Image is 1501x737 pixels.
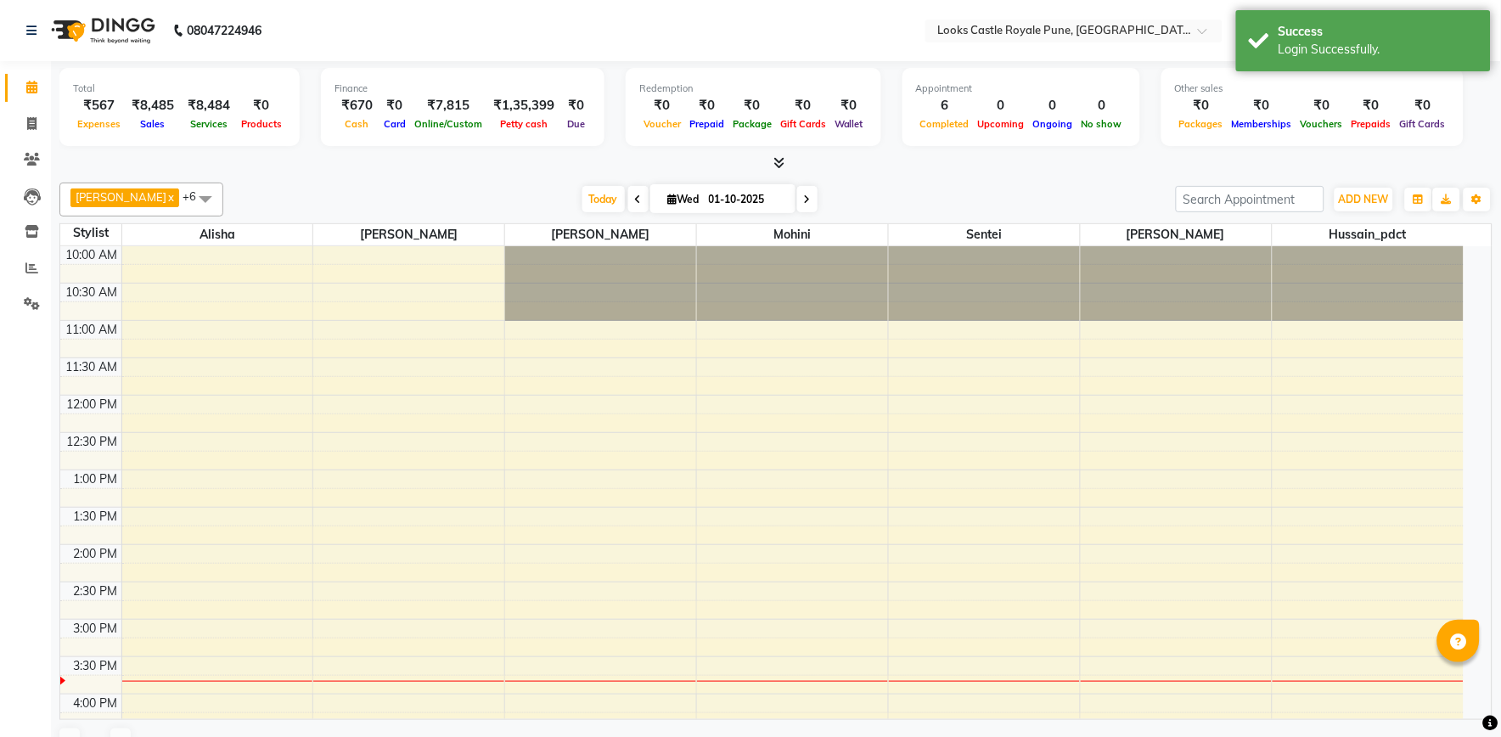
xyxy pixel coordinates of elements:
span: Products [237,118,286,130]
div: 12:00 PM [64,396,121,414]
span: Expenses [73,118,125,130]
div: 3:00 PM [70,620,121,638]
div: Finance [334,82,591,96]
div: ₹0 [561,96,591,115]
span: [PERSON_NAME] [505,224,696,245]
span: Cash [341,118,374,130]
div: Login Successfully. [1279,41,1478,59]
div: ₹0 [830,96,868,115]
span: ADD NEW [1339,193,1389,205]
span: Vouchers [1296,118,1347,130]
div: 2:00 PM [70,545,121,563]
div: Other sales [1175,82,1450,96]
input: Search Appointment [1176,186,1324,212]
div: ₹0 [1228,96,1296,115]
span: Ongoing [1029,118,1077,130]
div: Stylist [60,224,121,242]
span: Petty cash [496,118,552,130]
span: Wallet [830,118,868,130]
div: ₹0 [379,96,410,115]
div: ₹0 [1296,96,1347,115]
span: [PERSON_NAME] [1081,224,1272,245]
div: ₹567 [73,96,125,115]
span: Gift Cards [1396,118,1450,130]
div: 11:30 AM [63,358,121,376]
div: 0 [974,96,1029,115]
div: ₹0 [685,96,728,115]
div: 10:30 AM [63,284,121,301]
span: +6 [183,189,209,203]
span: Wed [664,193,704,205]
span: Prepaids [1347,118,1396,130]
div: ₹0 [639,96,685,115]
div: 3:30 PM [70,657,121,675]
span: Sales [137,118,170,130]
div: 1:00 PM [70,470,121,488]
span: [PERSON_NAME] [313,224,504,245]
span: Hussain_pdct [1273,224,1464,245]
span: Online/Custom [410,118,486,130]
div: 11:00 AM [63,321,121,339]
div: 6 [916,96,974,115]
div: ₹0 [776,96,830,115]
div: ₹8,485 [125,96,181,115]
div: ₹0 [728,96,776,115]
div: 1:30 PM [70,508,121,526]
div: ₹0 [1396,96,1450,115]
div: ₹0 [1175,96,1228,115]
a: x [166,190,174,204]
div: Success [1279,23,1478,41]
span: No show [1077,118,1127,130]
span: Prepaid [685,118,728,130]
div: 12:30 PM [64,433,121,451]
span: Services [186,118,232,130]
div: ₹0 [237,96,286,115]
span: Completed [916,118,974,130]
div: Appointment [916,82,1127,96]
div: Total [73,82,286,96]
b: 08047224946 [187,7,261,54]
span: Packages [1175,118,1228,130]
span: Card [379,118,410,130]
span: Gift Cards [776,118,830,130]
div: 10:00 AM [63,246,121,264]
span: Mohini [697,224,888,245]
button: ADD NEW [1335,188,1393,211]
div: 0 [1077,96,1127,115]
span: Voucher [639,118,685,130]
span: Due [563,118,589,130]
div: 2:30 PM [70,582,121,600]
div: 0 [1029,96,1077,115]
span: Upcoming [974,118,1029,130]
span: Package [728,118,776,130]
div: ₹7,815 [410,96,486,115]
span: Sentei [889,224,1080,245]
div: ₹0 [1347,96,1396,115]
span: Today [582,186,625,212]
span: Memberships [1228,118,1296,130]
img: logo [43,7,160,54]
span: Alisha [122,224,313,245]
div: 4:00 PM [70,695,121,712]
div: ₹8,484 [181,96,237,115]
div: Redemption [639,82,868,96]
div: ₹1,35,399 [486,96,561,115]
span: [PERSON_NAME] [76,190,166,204]
input: 2025-10-01 [704,187,789,212]
div: ₹670 [334,96,379,115]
